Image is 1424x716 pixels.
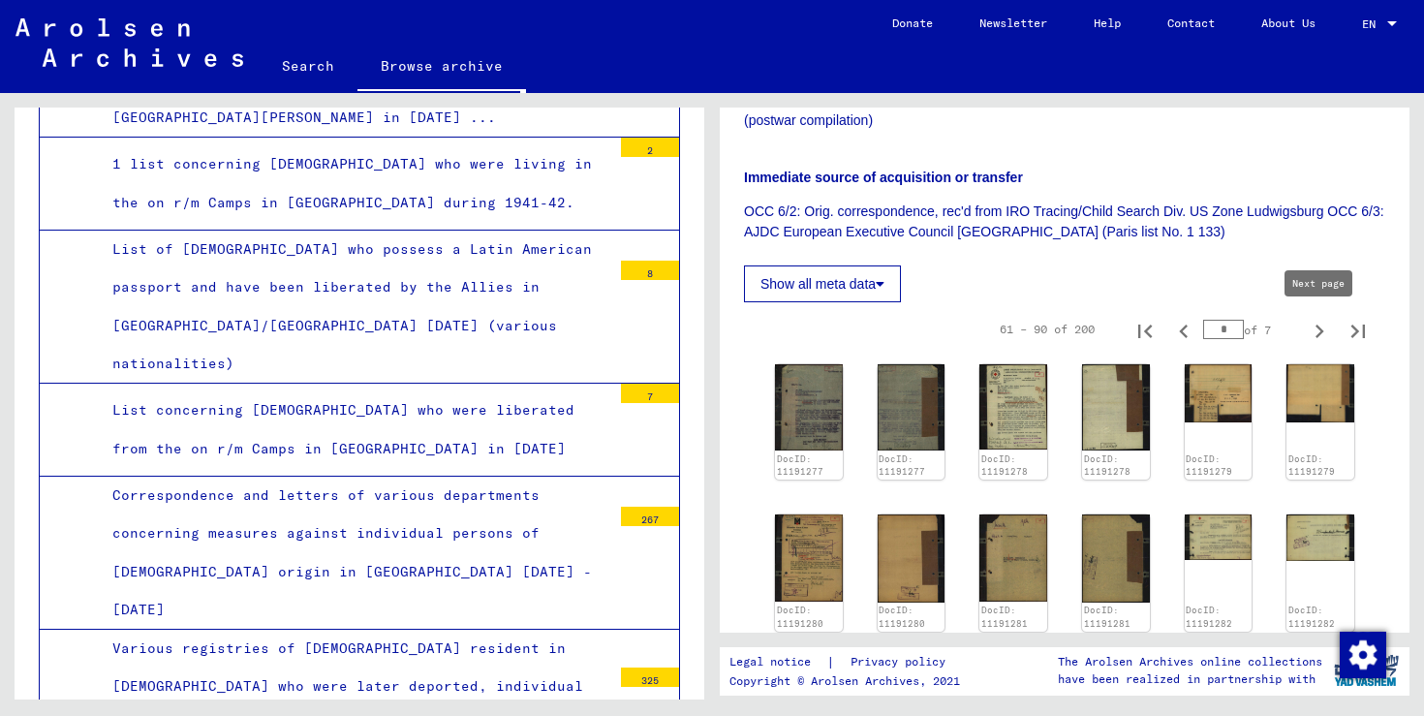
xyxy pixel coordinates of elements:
img: 002.jpg [1286,514,1354,560]
img: 002.jpg [878,364,945,451]
button: Previous page [1164,310,1203,349]
img: yv_logo.png [1330,646,1403,695]
a: DocID: 11191278 [981,453,1028,478]
button: Next page [1300,310,1339,349]
div: | [729,652,969,672]
img: 001.jpg [1185,364,1253,422]
b: Immediate source of acquisition or transfer [744,170,1023,185]
img: 001.jpg [979,514,1047,602]
a: DocID: 11191279 [1186,453,1232,478]
img: 001.jpg [1185,514,1253,560]
a: DocID: 11191280 [777,605,823,629]
p: have been realized in partnership with [1058,670,1322,688]
div: 61 – 90 of 200 [1000,321,1095,338]
img: 001.jpg [979,364,1047,450]
a: DocID: 11191279 [1288,453,1335,478]
a: DocID: 11191278 [1084,453,1130,478]
img: Arolsen_neg.svg [15,18,243,67]
a: DocID: 11191280 [879,605,925,629]
img: 002.jpg [1286,364,1354,422]
a: DocID: 11191277 [777,453,823,478]
div: List concerning [DEMOGRAPHIC_DATA] who were liberated from the on r/m Camps in [GEOGRAPHIC_DATA] ... [98,391,611,467]
div: List of [DEMOGRAPHIC_DATA] who possess a Latin American passport and have been liberated by the A... [98,231,611,383]
div: 7 [621,384,679,403]
div: 325 [621,668,679,687]
img: 002.jpg [1082,514,1150,602]
img: 001.jpg [775,364,843,450]
a: DocID: 11191282 [1186,605,1232,629]
a: DocID: 11191277 [879,453,925,478]
p: OCC 6/2: Orig. correspondence, rec'd from IRO Tracing/Child Search Div. US Zone Ludwigsburg OCC 6... [744,202,1385,242]
a: Search [259,43,357,89]
img: 002.jpg [1082,364,1150,451]
div: 267 [621,507,679,526]
div: 8 [621,261,679,280]
a: Legal notice [729,652,826,672]
a: Privacy policy [835,652,969,672]
div: 2 [621,138,679,157]
p: Copyright © Arolsen Archives, 2021 [729,672,969,690]
a: Browse archive [357,43,526,93]
img: 002.jpg [878,514,945,602]
div: Correspondence and letters of various departments concerning measures against individual persons ... [98,477,611,629]
a: DocID: 11191281 [981,605,1028,629]
span: EN [1362,17,1383,31]
p: The Arolsen Archives online collections [1058,653,1322,670]
img: Change consent [1340,632,1386,678]
img: 001.jpg [775,514,843,602]
div: 1 list concerning [DEMOGRAPHIC_DATA] who were living in the on r/m Camps in [GEOGRAPHIC_DATA] dur... [98,145,611,221]
a: DocID: 11191281 [1084,605,1130,629]
div: of 7 [1203,321,1300,339]
button: Last page [1339,310,1378,349]
button: First page [1126,310,1164,349]
button: Show all meta data [744,265,901,302]
a: DocID: 11191282 [1288,605,1335,629]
